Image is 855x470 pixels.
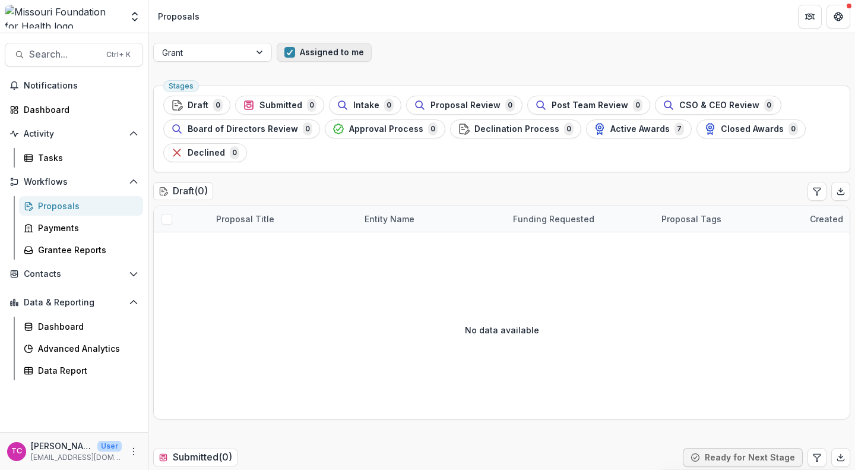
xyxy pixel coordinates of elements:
span: 0 [230,146,239,159]
button: Intake0 [329,96,401,115]
span: Data & Reporting [24,298,124,308]
img: Missouri Foundation for Health logo [5,5,122,29]
button: Search... [5,43,143,67]
span: Declined [188,148,225,158]
div: Data Report [38,364,134,377]
button: Ready for Next Stage [683,448,803,467]
div: Tori Cope [11,447,22,455]
button: Export table data [831,182,850,201]
p: No data available [465,324,539,336]
div: Funding Requested [506,206,654,232]
a: Grantee Reports [19,240,143,260]
span: 0 [384,99,394,112]
button: Proposal Review0 [406,96,522,115]
div: Proposal Tags [654,206,803,232]
span: Notifications [24,81,138,91]
h2: Submitted ( 0 ) [153,449,237,466]
a: Payments [19,218,143,238]
span: Active Awards [610,124,670,134]
div: Proposals [38,200,134,212]
div: Entity Name [357,206,506,232]
button: Post Team Review0 [527,96,650,115]
span: 0 [303,122,312,135]
button: Partners [798,5,822,29]
span: 7 [674,122,684,135]
button: Assigned to me [277,43,372,62]
span: Contacts [24,269,124,279]
span: 0 [788,122,798,135]
span: 0 [564,122,574,135]
p: [EMAIL_ADDRESS][DOMAIN_NAME] [31,452,122,463]
span: Workflows [24,177,124,187]
button: Open entity switcher [126,5,143,29]
span: Closed Awards [721,124,784,134]
span: Activity [24,129,124,139]
div: Proposal Title [209,213,281,225]
a: Dashboard [19,317,143,336]
button: Notifications [5,76,143,95]
div: Advanced Analytics [38,342,134,355]
span: 0 [764,99,774,112]
div: Created [803,213,850,225]
h2: Draft ( 0 ) [153,182,213,200]
span: 0 [633,99,642,112]
button: Open Workflows [5,172,143,191]
nav: breadcrumb [153,8,204,25]
button: Open Data & Reporting [5,293,143,312]
div: Proposal Tags [654,213,729,225]
button: Open Activity [5,124,143,143]
span: Post Team Review [552,100,628,111]
div: Dashboard [38,320,134,333]
button: CSO & CEO Review0 [655,96,781,115]
a: Tasks [19,148,143,168]
div: Ctrl + K [104,48,133,61]
p: [PERSON_NAME] [31,440,93,452]
button: Closed Awards0 [696,119,806,138]
p: User [97,441,122,452]
div: Proposals [158,10,199,23]
span: Stages [169,82,194,90]
span: 0 [307,99,316,112]
span: Draft [188,100,208,111]
div: Entity Name [357,213,422,225]
div: Dashboard [24,103,134,116]
button: Submitted0 [235,96,324,115]
button: Declined0 [163,143,247,162]
span: Intake [353,100,379,111]
span: 0 [505,99,515,112]
div: Grantee Reports [38,244,134,256]
button: Approval Process0 [325,119,445,138]
span: CSO & CEO Review [679,100,759,111]
div: Funding Requested [506,213,601,225]
a: Data Report [19,361,143,380]
button: Board of Directors Review0 [163,119,320,138]
button: Active Awards7 [586,119,692,138]
div: Proposal Title [209,206,357,232]
button: Get Help [826,5,850,29]
span: Approval Process [349,124,423,134]
button: Edit table settings [807,448,826,467]
button: Edit table settings [807,182,826,201]
button: Draft0 [163,96,230,115]
button: Export table data [831,448,850,467]
span: 0 [428,122,438,135]
div: Payments [38,222,134,234]
span: Proposal Review [430,100,501,111]
span: 0 [213,99,223,112]
span: Search... [29,49,99,60]
span: Submitted [259,100,302,111]
button: Declination Process0 [450,119,581,138]
a: Dashboard [5,100,143,119]
button: Open Contacts [5,264,143,283]
span: Board of Directors Review [188,124,298,134]
a: Proposals [19,196,143,216]
button: More [126,444,141,459]
a: Advanced Analytics [19,339,143,358]
div: Tasks [38,152,134,164]
span: Declination Process [474,124,559,134]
